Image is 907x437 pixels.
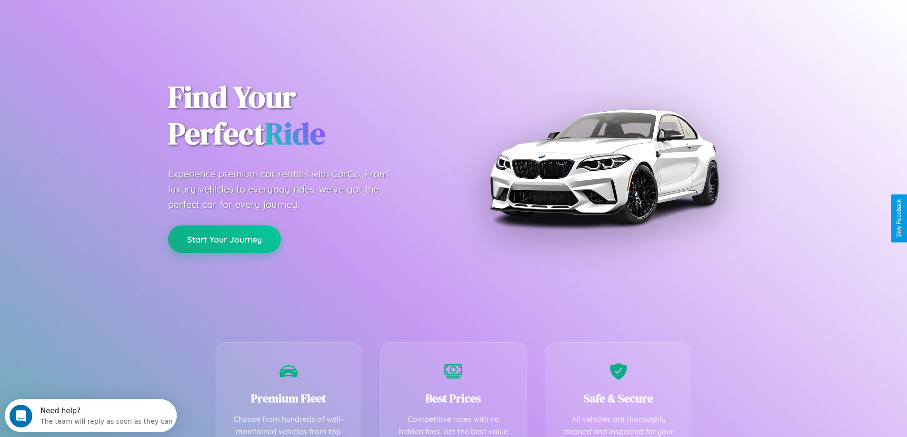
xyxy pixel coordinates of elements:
div: Open Intercom Messenger [4,4,177,30]
h1: Find Your Perfect [168,79,439,152]
h3: Premium Fleet [230,390,347,406]
span: Ride [265,113,325,154]
div: The team will reply as soon as they can [36,16,168,26]
iframe: Intercom live chat discovery launcher [5,399,177,432]
div: Need help? [36,8,168,16]
img: Premium BMW car rental vehicle [485,48,723,285]
button: Start Your Journey [168,225,281,253]
iframe: Intercom live chat [10,405,32,427]
div: Give Feedback [896,199,902,238]
h3: Best Prices [395,390,512,406]
h3: Safe & Secure [560,390,677,406]
p: Experience premium car rentals with CarGo. From luxury vehicles to everyday rides, we've got the ... [168,166,406,212]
